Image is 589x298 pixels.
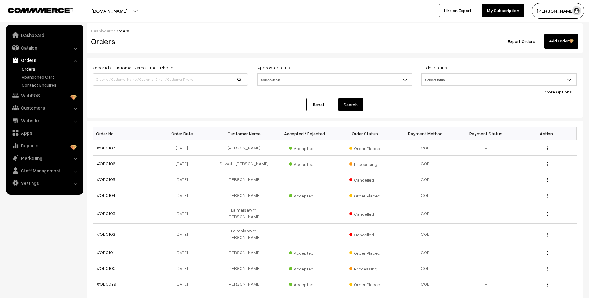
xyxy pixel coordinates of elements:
span: Accepted [289,264,320,272]
a: #OD0102 [97,231,115,237]
td: COD [395,260,456,276]
td: COD [395,224,456,244]
span: Cancelled [349,175,380,183]
img: Menu [547,267,548,271]
td: Lalmalsawmi [PERSON_NAME] [214,203,275,224]
a: #OD0105 [97,177,115,182]
td: Lalmalsawmi [PERSON_NAME] [214,224,275,244]
td: [PERSON_NAME] [214,276,275,292]
a: #OD0104 [97,192,115,198]
button: [PERSON_NAME] [532,3,584,19]
a: Hire an Expert [439,4,476,17]
a: #OD0103 [97,211,115,216]
td: [DATE] [153,156,214,171]
span: Select Status [422,74,576,85]
a: Reset [306,98,331,111]
td: [PERSON_NAME] [214,171,275,187]
th: Order Status [335,127,395,140]
button: Search [338,98,363,111]
a: #OD0107 [97,145,115,150]
td: - [274,224,335,244]
th: Customer Name [214,127,275,140]
img: Menu [547,178,548,182]
label: Order Id / Customer Name, Email, Phone [93,64,173,71]
td: COD [395,140,456,156]
td: - [456,203,516,224]
a: Customers [8,102,81,113]
a: #OD0101 [97,250,114,255]
th: Order Date [153,127,214,140]
a: Apps [8,127,81,138]
span: Accepted [289,248,320,256]
td: Shweta [PERSON_NAME] [214,156,275,171]
th: Accepted / Rejected [274,127,335,140]
a: Staff Management [8,165,81,176]
img: Menu [547,194,548,198]
img: Menu [547,283,548,287]
td: [PERSON_NAME] [214,140,275,156]
span: Accepted [289,191,320,199]
th: Payment Status [456,127,516,140]
span: Processing [349,159,380,167]
span: Order Placed [349,248,380,256]
td: - [274,203,335,224]
button: Export Orders [503,35,540,48]
td: - [456,140,516,156]
button: [DOMAIN_NAME] [70,3,149,19]
td: - [456,171,516,187]
td: [DATE] [153,244,214,260]
span: Order Placed [349,280,380,288]
a: Contact Enquires [20,82,81,88]
a: Abandoned Cart [20,74,81,80]
a: Marketing [8,152,81,163]
img: Menu [547,212,548,216]
span: Select Status [258,74,412,85]
img: user [572,6,581,15]
img: Menu [547,233,548,237]
input: Order Id / Customer Name / Customer Email / Customer Phone [93,73,248,86]
td: COD [395,156,456,171]
label: Approval Status [257,64,290,71]
td: [DATE] [153,203,214,224]
a: Website [8,115,81,126]
label: Order Status [421,64,447,71]
td: - [456,276,516,292]
a: #OD0106 [97,161,115,166]
a: My Subscription [482,4,524,17]
td: - [274,171,335,187]
td: COD [395,203,456,224]
span: Processing [349,264,380,272]
td: [DATE] [153,187,214,203]
a: COMMMERCE [8,6,62,14]
a: WebPOS [8,90,81,101]
h2: Orders [91,37,247,46]
a: Dashboard [91,28,113,33]
a: #OD0100 [97,266,116,271]
img: Menu [547,251,548,255]
td: [DATE] [153,140,214,156]
td: - [456,156,516,171]
a: Orders [8,54,81,66]
span: Accepted [289,144,320,152]
a: Reports [8,140,81,151]
span: Accepted [289,159,320,167]
a: Settings [8,177,81,188]
td: [DATE] [153,276,214,292]
th: Order No [93,127,154,140]
span: Orders [115,28,129,33]
td: - [456,187,516,203]
img: COMMMERCE [8,8,73,13]
td: [PERSON_NAME] [214,187,275,203]
td: [DATE] [153,260,214,276]
th: Action [516,127,577,140]
td: [DATE] [153,171,214,187]
span: Accepted [289,280,320,288]
a: Dashboard [8,29,81,41]
td: [PERSON_NAME] [214,260,275,276]
th: Payment Method [395,127,456,140]
span: Select Status [257,73,412,86]
td: COD [395,276,456,292]
span: Order Placed [349,144,380,152]
td: - [456,244,516,260]
td: - [456,224,516,244]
